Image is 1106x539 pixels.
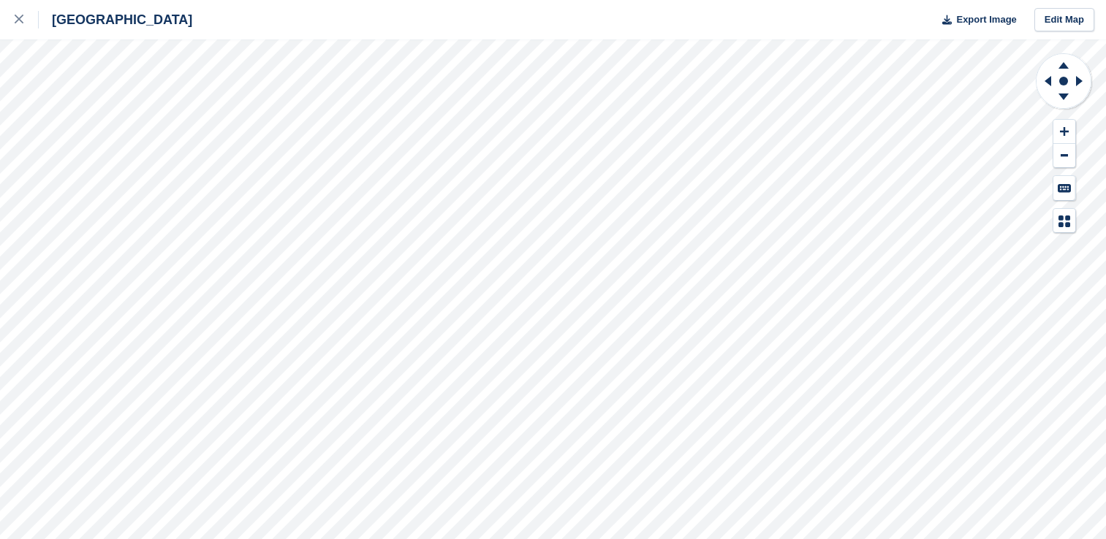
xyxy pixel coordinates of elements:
[1053,176,1075,200] button: Keyboard Shortcuts
[1034,8,1094,32] a: Edit Map
[956,12,1016,27] span: Export Image
[1053,120,1075,144] button: Zoom In
[1053,144,1075,168] button: Zoom Out
[933,8,1017,32] button: Export Image
[39,11,192,28] div: [GEOGRAPHIC_DATA]
[1053,209,1075,233] button: Map Legend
